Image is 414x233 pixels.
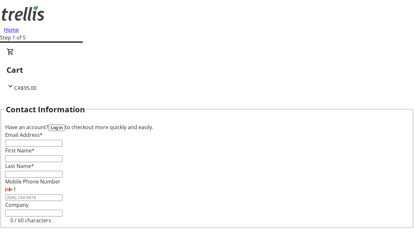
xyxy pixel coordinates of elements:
button: Log in [48,124,65,131]
label: Email Address* [5,131,43,139]
span: CA$95.00 [14,84,37,92]
h2: Cart [6,64,408,76]
tr-character-limit: 0 / 60 characters [10,217,51,224]
label: Company [5,201,28,208]
h2: Contact Information [6,104,85,115]
label: Last Name* [5,162,34,170]
label: Mobile Phone Number [5,178,60,185]
div: CartCA$95.00 [6,48,408,92]
div: Have an account? to checkout more quickly and easily. [5,123,409,131]
input: (506) 234-5678 [5,194,62,201]
label: First Name* [5,147,35,154]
